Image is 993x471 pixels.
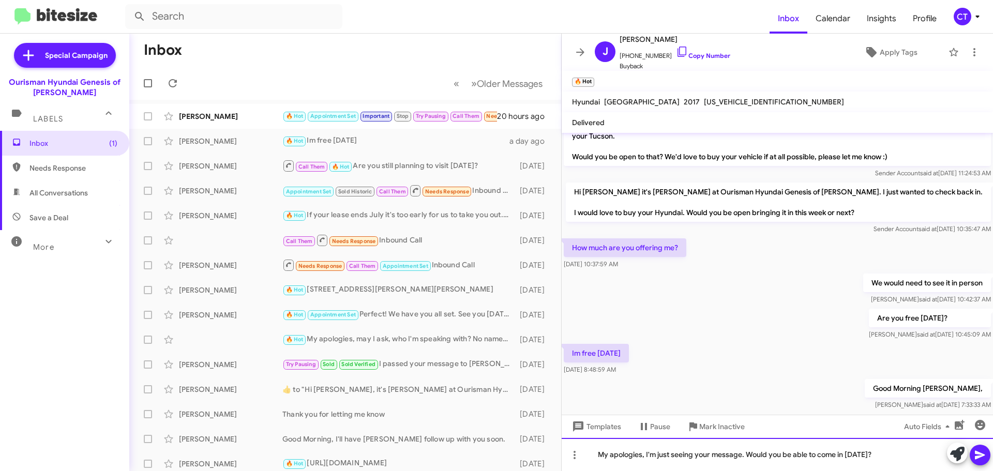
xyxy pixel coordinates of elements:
[679,417,753,436] button: Mark Inactive
[282,309,515,321] div: Perfect! We have you all set. See you [DATE]
[874,225,991,233] span: Sender Account [DATE] 10:35:47 AM
[880,43,917,62] span: Apply Tags
[298,163,325,170] span: Call Them
[29,188,88,198] span: All Conversations
[29,138,117,148] span: Inbox
[286,460,304,467] span: 🔥 Hot
[453,113,479,119] span: Call Them
[564,238,686,257] p: How much are you offering me?
[282,110,497,122] div: What paper work do I need to fill out [DATE]
[515,310,553,320] div: [DATE]
[515,359,553,370] div: [DATE]
[486,113,530,119] span: Needs Response
[282,358,515,370] div: I passed your message to [PERSON_NAME] and [PERSON_NAME] [DATE]
[620,45,730,61] span: [PHONE_NUMBER]
[650,417,670,436] span: Pause
[871,295,991,303] span: [PERSON_NAME] [DATE] 10:42:37 AM
[179,186,282,196] div: [PERSON_NAME]
[477,78,543,89] span: Older Messages
[515,335,553,345] div: [DATE]
[620,33,730,45] span: [PERSON_NAME]
[515,161,553,171] div: [DATE]
[179,359,282,370] div: [PERSON_NAME]
[282,384,515,394] div: ​👍​ to " Hi [PERSON_NAME], it's [PERSON_NAME] at Ourisman Hyundai Genesis of Bowie. I'm reaching ...
[332,238,376,245] span: Needs Response
[109,138,117,148] span: (1)
[447,73,465,94] button: Previous
[286,113,304,119] span: 🔥 Hot
[807,4,859,34] a: Calendar
[875,401,991,408] span: [PERSON_NAME] [DATE] 7:33:33 AM
[515,186,553,196] div: [DATE]
[471,77,477,90] span: »
[286,212,304,219] span: 🔥 Hot
[286,188,332,195] span: Appointment Set
[179,260,282,270] div: [PERSON_NAME]
[448,73,549,94] nav: Page navigation example
[917,330,935,338] span: said at
[282,184,515,197] div: Inbound Call
[179,459,282,469] div: [PERSON_NAME]
[298,263,342,269] span: Needs Response
[29,163,117,173] span: Needs Response
[515,409,553,419] div: [DATE]
[954,8,971,25] div: CT
[179,111,282,121] div: [PERSON_NAME]
[323,361,335,368] span: Sold
[564,116,991,166] p: Hi [PERSON_NAME] this is [PERSON_NAME] at Ourisman Hyundai Genesis of Bowie. I'm reaching out bec...
[684,97,700,107] span: 2017
[310,311,356,318] span: Appointment Set
[869,330,991,338] span: [PERSON_NAME] [DATE] 10:45:09 AM
[383,263,428,269] span: Appointment Set
[572,118,605,127] span: Delivered
[282,234,515,247] div: Inbound Call
[859,4,905,34] a: Insights
[14,43,116,68] a: Special Campaign
[704,97,844,107] span: [US_VEHICLE_IDENTIFICATION_NUMBER]
[454,77,459,90] span: «
[282,458,515,469] div: [URL][DOMAIN_NAME]
[310,113,356,119] span: Appointment Set
[863,274,991,292] p: We would need to see it in person
[341,361,375,368] span: Sold Verified
[564,344,629,362] p: Im free [DATE]
[349,263,376,269] span: Call Them
[29,212,68,223] span: Save a Deal
[869,309,991,327] p: Are you free [DATE]?
[416,113,446,119] span: Try Pausing
[923,401,941,408] span: said at
[282,159,515,172] div: Are you still planning to visit [DATE]?
[896,417,962,436] button: Auto Fields
[363,113,389,119] span: Important
[286,238,313,245] span: Call Them
[286,336,304,343] span: 🔥 Hot
[282,135,509,147] div: Im free [DATE]
[515,285,553,295] div: [DATE]
[515,459,553,469] div: [DATE]
[179,409,282,419] div: [PERSON_NAME]
[282,409,515,419] div: Thank you for letting me know
[497,111,553,121] div: 20 hours ago
[515,434,553,444] div: [DATE]
[144,42,182,58] h1: Inbox
[770,4,807,34] a: Inbox
[397,113,409,119] span: Stop
[515,260,553,270] div: [DATE]
[676,52,730,59] a: Copy Number
[604,97,680,107] span: [GEOGRAPHIC_DATA]
[905,4,945,34] a: Profile
[179,384,282,394] div: [PERSON_NAME]
[179,310,282,320] div: [PERSON_NAME]
[286,286,304,293] span: 🔥 Hot
[332,163,350,170] span: 🔥 Hot
[179,434,282,444] div: [PERSON_NAME]
[562,417,629,436] button: Templates
[562,438,993,471] div: My apologies, I'm just seeing your message. Would you be able to come in [DATE]?
[33,242,54,252] span: More
[465,73,549,94] button: Next
[570,417,621,436] span: Templates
